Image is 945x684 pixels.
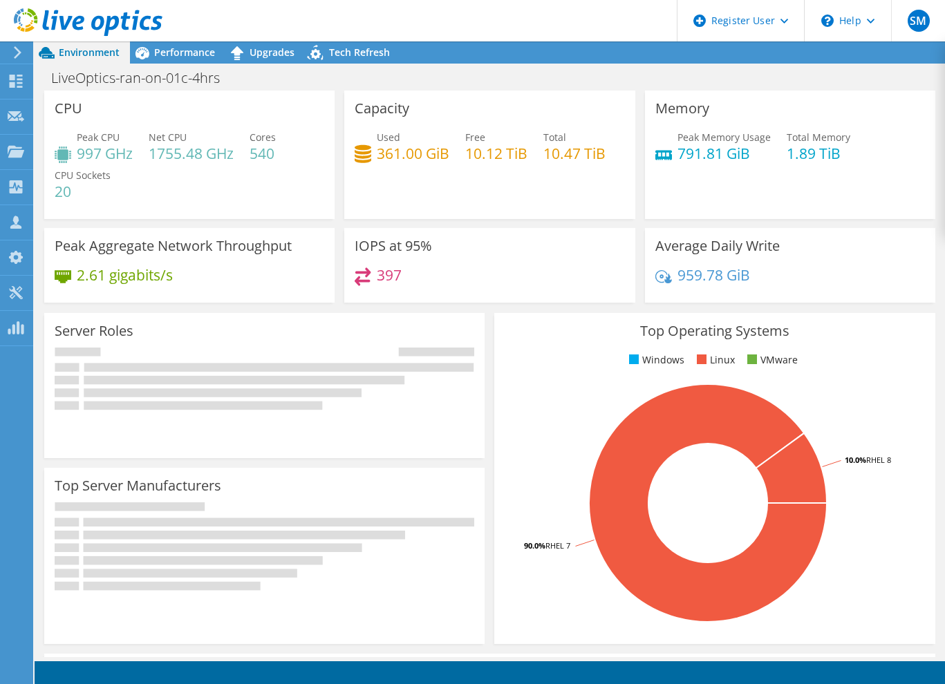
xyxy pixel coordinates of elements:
h4: 361.00 GiB [377,146,449,161]
li: Windows [626,352,684,368]
span: Peak CPU [77,131,120,144]
span: Upgrades [250,46,294,59]
span: CPU Sockets [55,169,111,182]
span: Environment [59,46,120,59]
h3: Top Operating Systems [505,323,924,339]
h4: 2.61 gigabits/s [77,267,173,283]
h4: 997 GHz [77,146,133,161]
h3: Server Roles [55,323,133,339]
h3: Average Daily Write [655,238,780,254]
h4: 10.12 TiB [465,146,527,161]
span: Peak Memory Usage [677,131,771,144]
svg: \n [821,15,834,27]
h3: Memory [655,101,709,116]
tspan: RHEL 7 [545,540,570,551]
h4: 540 [250,146,276,161]
h3: IOPS at 95% [355,238,432,254]
span: Net CPU [149,131,187,144]
span: Used [377,131,400,144]
tspan: 90.0% [524,540,545,551]
span: SM [908,10,930,32]
span: Total Memory [787,131,850,144]
h3: Top Server Manufacturers [55,478,221,493]
h3: CPU [55,101,82,116]
span: Cores [250,131,276,144]
span: Free [465,131,485,144]
tspan: 10.0% [845,455,866,465]
h1: LiveOptics-ran-on-01c-4hrs [45,70,241,86]
tspan: RHEL 8 [866,455,891,465]
h4: 791.81 GiB [677,146,771,161]
li: Linux [693,352,735,368]
li: VMware [744,352,798,368]
h3: Capacity [355,101,409,116]
h4: 1755.48 GHz [149,146,234,161]
h4: 959.78 GiB [677,267,750,283]
span: Tech Refresh [329,46,390,59]
h4: 397 [377,267,402,283]
h4: 1.89 TiB [787,146,850,161]
span: Performance [154,46,215,59]
h4: 20 [55,184,111,199]
h3: Peak Aggregate Network Throughput [55,238,292,254]
h4: 10.47 TiB [543,146,606,161]
span: Total [543,131,566,144]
